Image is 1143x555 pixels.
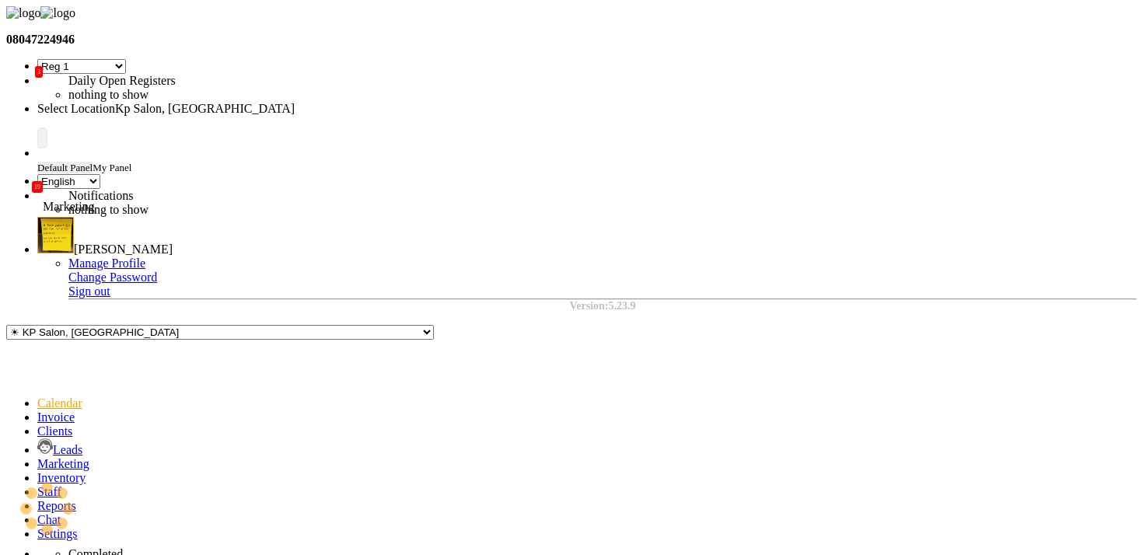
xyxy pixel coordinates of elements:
[40,6,75,20] img: logo
[68,88,457,102] li: nothing to show
[37,396,82,410] a: Calendar
[35,66,43,78] span: 3
[37,499,76,512] a: Reports
[74,243,173,256] span: [PERSON_NAME]
[37,410,75,424] a: Invoice
[37,471,86,484] a: Inventory
[37,424,72,438] a: Clients
[37,527,78,540] a: Settings
[68,284,110,298] a: Sign out
[37,457,89,470] a: Marketing
[93,162,131,173] span: My Panel
[68,271,157,284] a: Change Password
[43,200,95,214] div: Marketing
[37,162,93,173] span: Default Panel
[6,6,40,20] img: logo
[68,203,457,217] li: nothing to show
[68,257,145,270] a: Manage Profile
[68,74,457,88] div: Daily Open Registers
[37,443,82,456] a: Leads
[6,33,75,46] b: 08047224946
[32,181,43,193] span: 19
[37,217,74,253] img: Krishna Singh
[53,443,82,456] span: Leads
[68,189,457,203] div: Notifications
[68,300,1137,312] div: Version:5.23.9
